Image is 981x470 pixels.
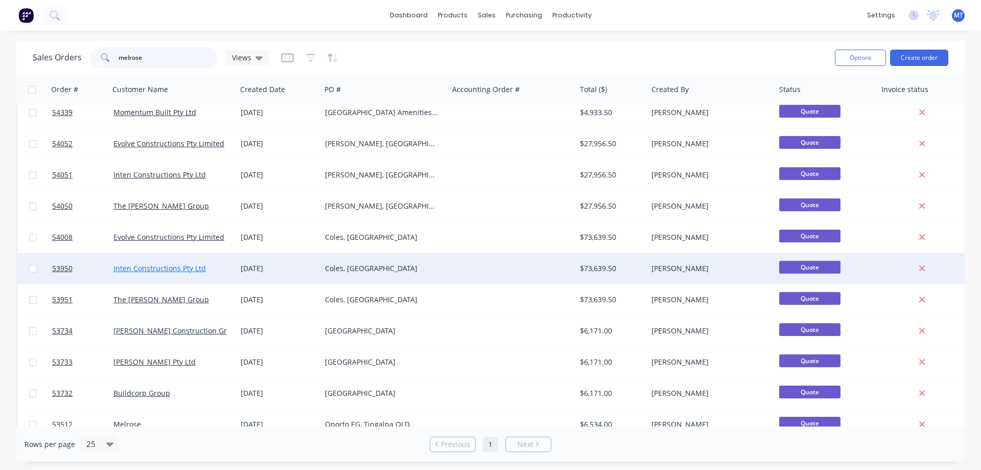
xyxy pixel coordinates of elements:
div: Oporto EG, Tingalpa QLD [325,419,438,430]
span: Quote [779,292,840,305]
div: [PERSON_NAME] [651,139,765,149]
div: [DATE] [241,139,317,149]
div: $6,171.00 [580,388,640,398]
div: settings [862,8,900,23]
a: [PERSON_NAME] Pty Ltd [113,357,196,367]
div: [DATE] [241,107,317,118]
div: Coles, [GEOGRAPHIC_DATA] [325,263,438,274]
a: 53732 [52,378,113,409]
div: sales [473,8,501,23]
span: 54050 [52,201,73,211]
span: Rows per page [25,439,75,450]
div: $6,534.00 [580,419,640,430]
div: Coles, [GEOGRAPHIC_DATA] [325,232,438,242]
div: $73,639.50 [580,232,640,242]
a: 54052 [52,128,113,159]
a: 54051 [52,160,113,190]
a: Buildcorp Group [113,388,170,398]
h1: Sales Orders [33,53,82,62]
div: [PERSON_NAME] [651,357,765,367]
span: MT [954,11,963,20]
a: Momentum Built Pty Ltd [113,107,196,117]
div: PO # [324,84,341,95]
a: 53950 [52,253,113,284]
div: [GEOGRAPHIC_DATA] [325,388,438,398]
span: Next [518,439,533,450]
span: Quote [779,230,840,242]
div: productivity [547,8,597,23]
div: Invoice status [881,84,928,95]
a: 54008 [52,222,113,253]
div: [PERSON_NAME] [651,295,765,305]
span: Quote [779,261,840,274]
span: Quote [779,167,840,180]
div: [DATE] [241,232,317,242]
a: 53734 [52,316,113,346]
div: [DATE] [241,201,317,211]
span: 53951 [52,295,73,305]
a: dashboard [385,8,433,23]
ul: Pagination [426,437,555,452]
img: Factory [18,8,34,23]
div: [PERSON_NAME] [651,388,765,398]
div: Customer Name [112,84,168,95]
div: [PERSON_NAME] [651,232,765,242]
a: [PERSON_NAME] Construction Group [113,326,240,335]
div: $6,171.00 [580,326,640,336]
div: [PERSON_NAME] [651,170,765,180]
span: 53950 [52,263,73,274]
div: [PERSON_NAME] [651,419,765,430]
div: $73,639.50 [580,263,640,274]
span: Quote [779,386,840,398]
div: Created Date [240,84,285,95]
div: [PERSON_NAME] [651,107,765,118]
div: [DATE] [241,388,317,398]
div: Coles, [GEOGRAPHIC_DATA] [325,295,438,305]
a: 53733 [52,347,113,377]
div: Created By [651,84,689,95]
button: Create order [890,50,948,66]
div: $4,933.50 [580,107,640,118]
a: Evolve Constructions Pty Limited [113,232,224,242]
span: Quote [779,417,840,430]
div: [DATE] [241,263,317,274]
span: Quote [779,136,840,149]
div: Accounting Order # [452,84,520,95]
a: 53512 [52,409,113,440]
div: [DATE] [241,326,317,336]
a: Previous page [430,439,475,450]
a: 54050 [52,191,113,221]
span: Views [232,52,251,63]
div: Status [779,84,801,95]
div: products [433,8,473,23]
span: 54051 [52,170,73,180]
div: [PERSON_NAME] [651,326,765,336]
div: [PERSON_NAME] [651,263,765,274]
span: Quote [779,323,840,336]
div: $27,956.50 [580,201,640,211]
div: [GEOGRAPHIC_DATA] [325,357,438,367]
span: Quote [779,198,840,211]
span: 53732 [52,388,73,398]
a: 53951 [52,284,113,315]
div: [DATE] [241,295,317,305]
div: [PERSON_NAME] [651,201,765,211]
div: [DATE] [241,170,317,180]
div: [DATE] [241,419,317,430]
span: 53734 [52,326,73,336]
a: The [PERSON_NAME] Group [113,295,209,304]
div: [PERSON_NAME], [GEOGRAPHIC_DATA] [325,139,438,149]
span: 53512 [52,419,73,430]
div: [GEOGRAPHIC_DATA] Amenities, [GEOGRAPHIC_DATA] [325,107,438,118]
div: $73,639.50 [580,295,640,305]
div: [PERSON_NAME], [GEOGRAPHIC_DATA] [325,201,438,211]
div: $6,171.00 [580,357,640,367]
a: The [PERSON_NAME] Group [113,201,209,211]
span: 54339 [52,107,73,118]
div: purchasing [501,8,547,23]
a: Evolve Constructions Pty Limited [113,139,224,148]
span: 54052 [52,139,73,149]
div: $27,956.50 [580,139,640,149]
a: Next page [506,439,551,450]
div: [PERSON_NAME], [GEOGRAPHIC_DATA] [325,170,438,180]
